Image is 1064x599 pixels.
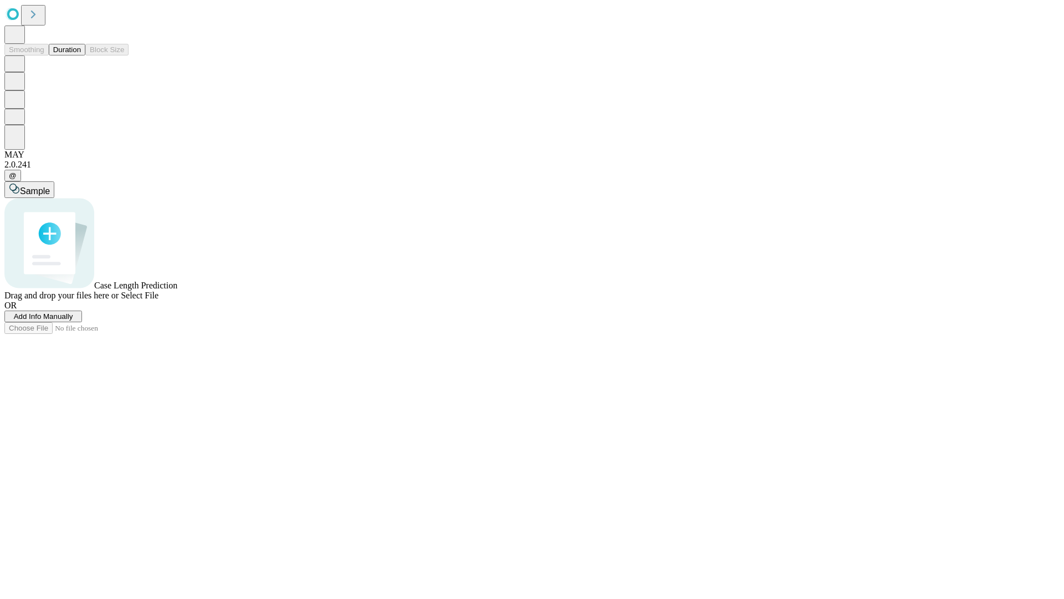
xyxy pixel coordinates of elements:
[4,311,82,322] button: Add Info Manually
[14,312,73,321] span: Add Info Manually
[9,171,17,180] span: @
[49,44,85,55] button: Duration
[4,301,17,310] span: OR
[20,186,50,196] span: Sample
[85,44,129,55] button: Block Size
[4,160,1060,170] div: 2.0.241
[4,150,1060,160] div: MAY
[4,181,54,198] button: Sample
[121,291,158,300] span: Select File
[4,44,49,55] button: Smoothing
[94,281,177,290] span: Case Length Prediction
[4,170,21,181] button: @
[4,291,119,300] span: Drag and drop your files here or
